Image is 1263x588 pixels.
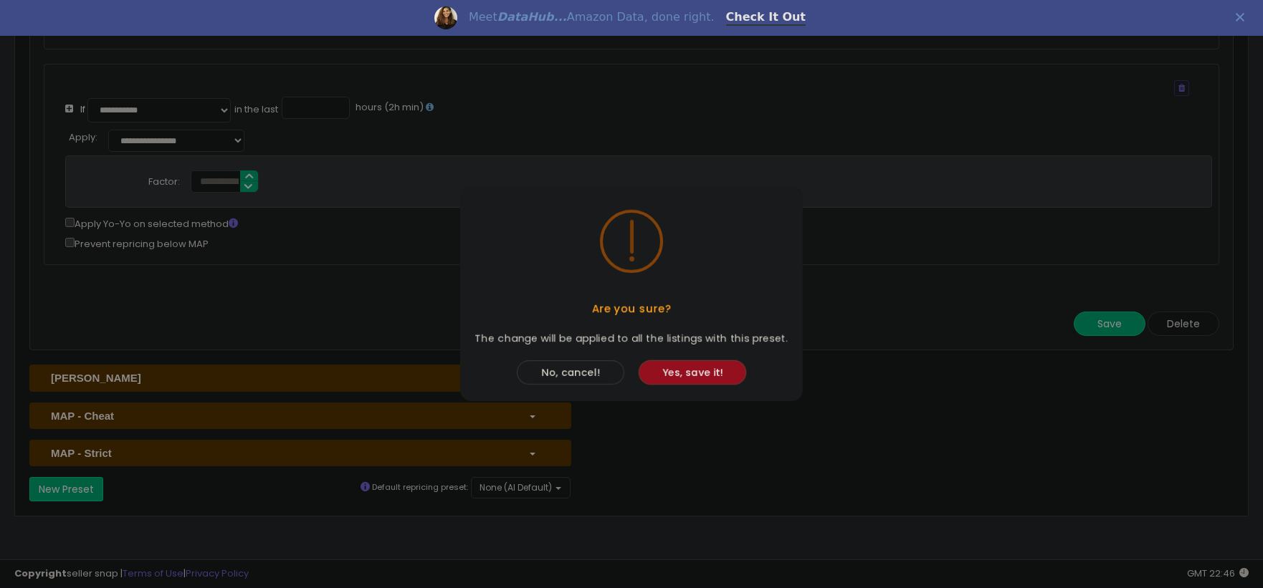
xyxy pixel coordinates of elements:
[467,330,795,346] div: The change will be applied to all the listings with this preset.
[726,10,806,26] a: Check It Out
[460,287,803,330] div: Are you sure?
[497,10,567,24] i: DataHub...
[517,360,624,385] button: No, cancel!
[1236,13,1250,21] div: Close
[639,360,746,385] button: Yes, save it!
[434,6,457,29] img: Profile image for Georgie
[469,10,715,24] div: Meet Amazon Data, done right.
